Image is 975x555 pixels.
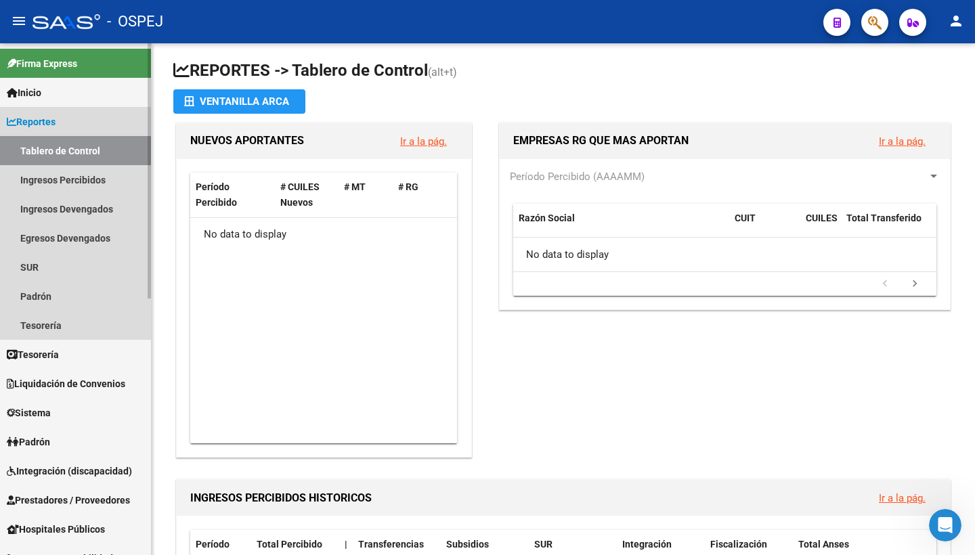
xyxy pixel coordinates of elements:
[339,173,393,217] datatable-header-cell: # MT
[11,13,27,29] mat-icon: menu
[345,539,347,550] span: |
[173,60,953,83] h1: REPORTES -> Tablero de Control
[868,129,936,154] button: Ir a la pág.
[275,173,339,217] datatable-header-cell: # CUILES Nuevos
[7,405,51,420] span: Sistema
[510,171,645,183] span: Período Percibido (AAAAMM)
[513,238,936,271] div: No data to display
[393,173,447,217] datatable-header-cell: # RG
[800,204,841,248] datatable-header-cell: CUILES
[7,522,105,537] span: Hospitales Públicos
[846,213,922,223] span: Total Transferido
[173,89,305,114] button: Ventanilla ARCA
[428,66,457,79] span: (alt+t)
[446,539,489,550] span: Subsidios
[398,181,418,192] span: # RG
[389,129,458,154] button: Ir a la pág.
[841,204,936,248] datatable-header-cell: Total Transferido
[190,218,457,252] div: No data to display
[534,539,552,550] span: SUR
[196,181,237,208] span: Período Percibido
[948,13,964,29] mat-icon: person
[902,277,928,292] a: go to next page
[7,464,132,479] span: Integración (discapacidad)
[107,7,163,37] span: - OSPEJ
[344,181,366,192] span: # MT
[879,135,926,148] a: Ir a la pág.
[184,89,295,114] div: Ventanilla ARCA
[7,56,77,71] span: Firma Express
[280,181,320,208] span: # CUILES Nuevos
[729,204,800,248] datatable-header-cell: CUIT
[879,492,926,504] a: Ir a la pág.
[7,347,59,362] span: Tesorería
[798,539,849,550] span: Total Anses
[622,539,672,550] span: Integración
[710,539,767,550] span: Fiscalización
[868,485,936,510] button: Ir a la pág.
[190,134,304,147] span: NUEVOS APORTANTES
[513,134,689,147] span: EMPRESAS RG QUE MAS APORTAN
[400,135,447,148] a: Ir a la pág.
[7,85,41,100] span: Inicio
[806,213,838,223] span: CUILES
[190,491,372,504] span: INGRESOS PERCIBIDOS HISTORICOS
[7,114,56,129] span: Reportes
[190,173,275,217] datatable-header-cell: Período Percibido
[519,213,575,223] span: Razón Social
[7,493,130,508] span: Prestadores / Proveedores
[513,204,729,248] datatable-header-cell: Razón Social
[7,435,50,449] span: Padrón
[929,509,961,541] iframe: Intercom live chat
[735,213,756,223] span: CUIT
[872,277,898,292] a: go to previous page
[7,376,125,391] span: Liquidación de Convenios
[257,539,322,550] span: Total Percibido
